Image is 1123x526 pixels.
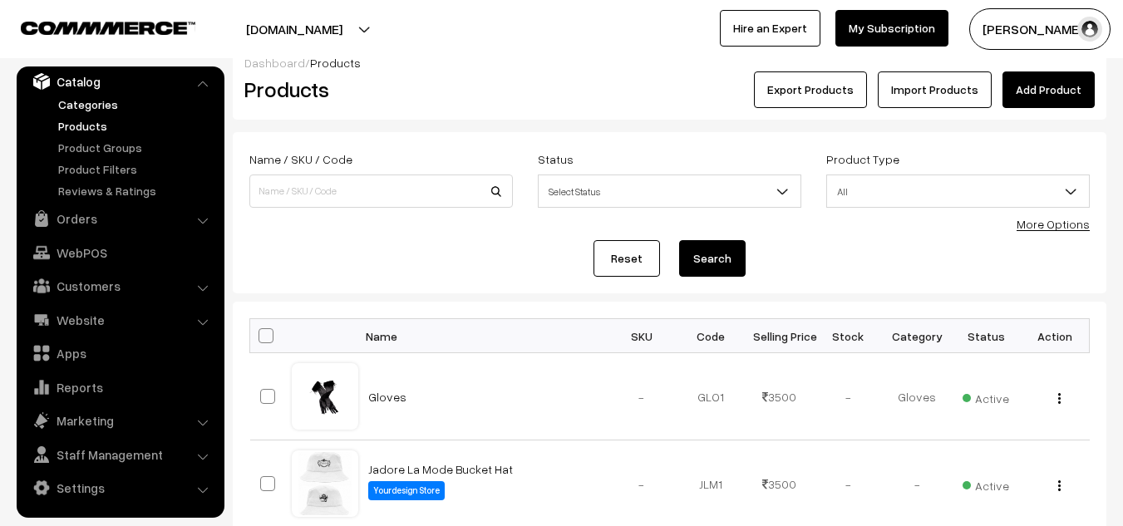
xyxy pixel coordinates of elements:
span: Active [963,386,1009,407]
td: - [814,353,883,440]
div: / [244,54,1095,71]
button: [DOMAIN_NAME] [188,8,401,50]
a: Hire an Expert [720,10,820,47]
span: Active [963,473,1009,494]
span: All [827,177,1089,206]
a: My Subscription [835,10,948,47]
label: Status [538,150,574,168]
a: Reset [594,240,660,277]
a: Import Products [878,71,992,108]
a: Apps [21,338,219,368]
th: Category [883,319,952,353]
th: SKU [608,319,677,353]
a: More Options [1017,217,1090,231]
img: Menu [1058,480,1061,491]
a: Jadore La Mode Bucket Hat [368,462,513,476]
th: Code [676,319,745,353]
label: Name / SKU / Code [249,150,352,168]
a: Reports [21,372,219,402]
a: Staff Management [21,440,219,469]
label: Product Type [826,150,899,168]
span: Select Status [538,175,801,208]
img: COMMMERCE [21,22,195,34]
a: Settings [21,473,219,503]
a: Catalog [21,66,219,96]
a: Add Product [1002,71,1095,108]
a: COMMMERCE [21,17,166,37]
a: Dashboard [244,56,305,70]
a: Gloves [368,390,406,404]
td: - [608,353,677,440]
button: Export Products [754,71,867,108]
span: Select Status [539,177,800,206]
th: Status [952,319,1021,353]
a: WebPOS [21,238,219,268]
a: Orders [21,204,219,234]
a: Products [54,117,219,135]
img: Menu [1058,393,1061,404]
a: Categories [54,96,219,113]
label: Yourdesign Store [368,481,445,500]
th: Name [358,319,608,353]
span: All [826,175,1090,208]
th: Action [1021,319,1090,353]
a: Reviews & Ratings [54,182,219,199]
a: Customers [21,271,219,301]
h2: Products [244,76,511,102]
button: [PERSON_NAME] [969,8,1111,50]
td: Gloves [883,353,952,440]
input: Name / SKU / Code [249,175,513,208]
td: 3500 [745,353,814,440]
span: Products [310,56,361,70]
a: Website [21,305,219,335]
a: Product Filters [54,160,219,178]
td: GLO1 [676,353,745,440]
img: user [1077,17,1102,42]
a: Marketing [21,406,219,435]
a: Product Groups [54,139,219,156]
th: Selling Price [745,319,814,353]
th: Stock [814,319,883,353]
button: Search [679,240,746,277]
